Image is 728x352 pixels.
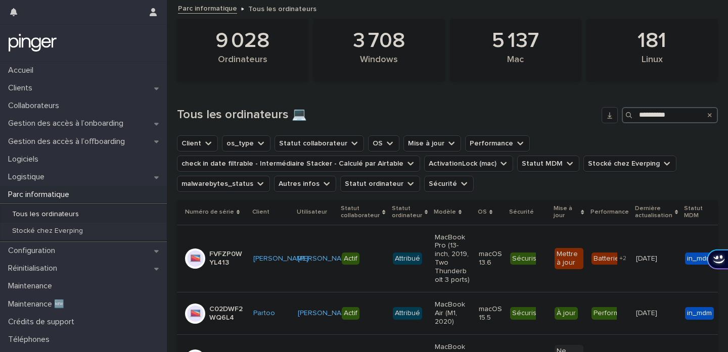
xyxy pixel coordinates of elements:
p: Logiciels [4,155,47,164]
div: in_mdm [685,307,714,320]
div: Ordinateurs [194,55,291,76]
p: macOS 13.6 [479,250,502,267]
p: Numéro de série [185,207,234,218]
a: [PERSON_NAME] [298,255,353,263]
p: Accueil [4,66,41,75]
p: macOS 15.5 [479,305,502,322]
p: Collaborateurs [4,101,67,111]
div: Mac [467,55,564,76]
p: Tous les ordinateurs [248,3,316,14]
p: [DATE] [636,253,659,263]
div: Attribué [393,307,422,320]
p: Configuration [4,246,63,256]
span: + 2 [619,256,626,262]
p: Crédits de support [4,317,82,327]
button: ActivationLock (mac) [424,156,513,172]
button: Stocké chez Everping [583,156,676,172]
a: [PERSON_NAME] [298,309,353,318]
p: Statut collaborateur [341,203,380,222]
div: Actif [342,307,359,320]
button: Sécurité [424,176,474,192]
div: Linux [604,55,701,76]
p: [DATE] [636,307,659,318]
p: Téléphones [4,335,58,344]
div: Actif [342,253,359,265]
div: Performant [591,307,631,320]
div: in_mdm [685,253,714,265]
p: MacBook Pro (13-inch, 2019, Two Thunderbolt 3 ports) [435,233,471,284]
p: MacBook Air (M1, 2020) [435,300,471,326]
div: 5 137 [467,28,564,54]
a: Parc informatique [178,2,237,14]
p: Stocké chez Everping [4,227,91,235]
a: [PERSON_NAME] [253,255,308,263]
p: Modèle [434,207,456,218]
a: Partoo [253,309,275,318]
p: Performance [590,207,629,218]
p: C02DWF2WQ6L4 [209,305,245,322]
p: Dernière actualisation [635,203,672,222]
p: Réinitialisation [4,264,65,273]
p: Logistique [4,172,53,182]
p: Maintenance [4,281,60,291]
p: OS [478,207,487,218]
p: FVFZP0WYL413 [209,250,245,267]
img: mTgBEunGTSyRkCgitkcU [8,33,57,53]
button: Statut ordinateur [340,176,420,192]
div: 9 028 [194,28,291,54]
div: 181 [604,28,701,54]
div: Batterie [591,253,621,265]
button: OS [368,135,399,152]
button: Client [177,135,218,152]
input: Search [622,107,718,123]
div: Windows [331,55,428,76]
p: Gestion des accès à l’offboarding [4,137,133,146]
button: check in date filtrable - Intermédiaire Stacker - Calculé par Airtable [177,156,420,172]
p: Gestion des accès à l’onboarding [4,119,131,128]
div: Sécurisé [510,253,543,265]
p: Utilisateur [297,207,327,218]
p: Statut ordinateur [392,203,422,222]
div: 3 708 [331,28,428,54]
button: Performance [465,135,530,152]
p: Statut MDM [684,203,716,222]
p: Clients [4,83,40,93]
p: Mise à jour [554,203,579,222]
div: Mettre à jour [555,248,583,269]
p: Parc informatique [4,190,77,199]
p: Maintenance 🆕 [4,299,72,309]
div: À jour [555,307,578,320]
div: Attribué [393,253,422,265]
button: Statut MDM [517,156,579,172]
button: Autres infos [274,176,336,192]
p: Client [252,207,269,218]
button: Statut collaborateur [275,135,364,152]
button: os_type [222,135,270,152]
h1: Tous les ordinateurs 💻 [177,108,598,122]
p: Sécurité [509,207,534,218]
div: Sécurisé [510,307,543,320]
button: malwarebytes_status [177,176,270,192]
button: Mise à jour [403,135,461,152]
p: Tous les ordinateurs [4,210,87,219]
